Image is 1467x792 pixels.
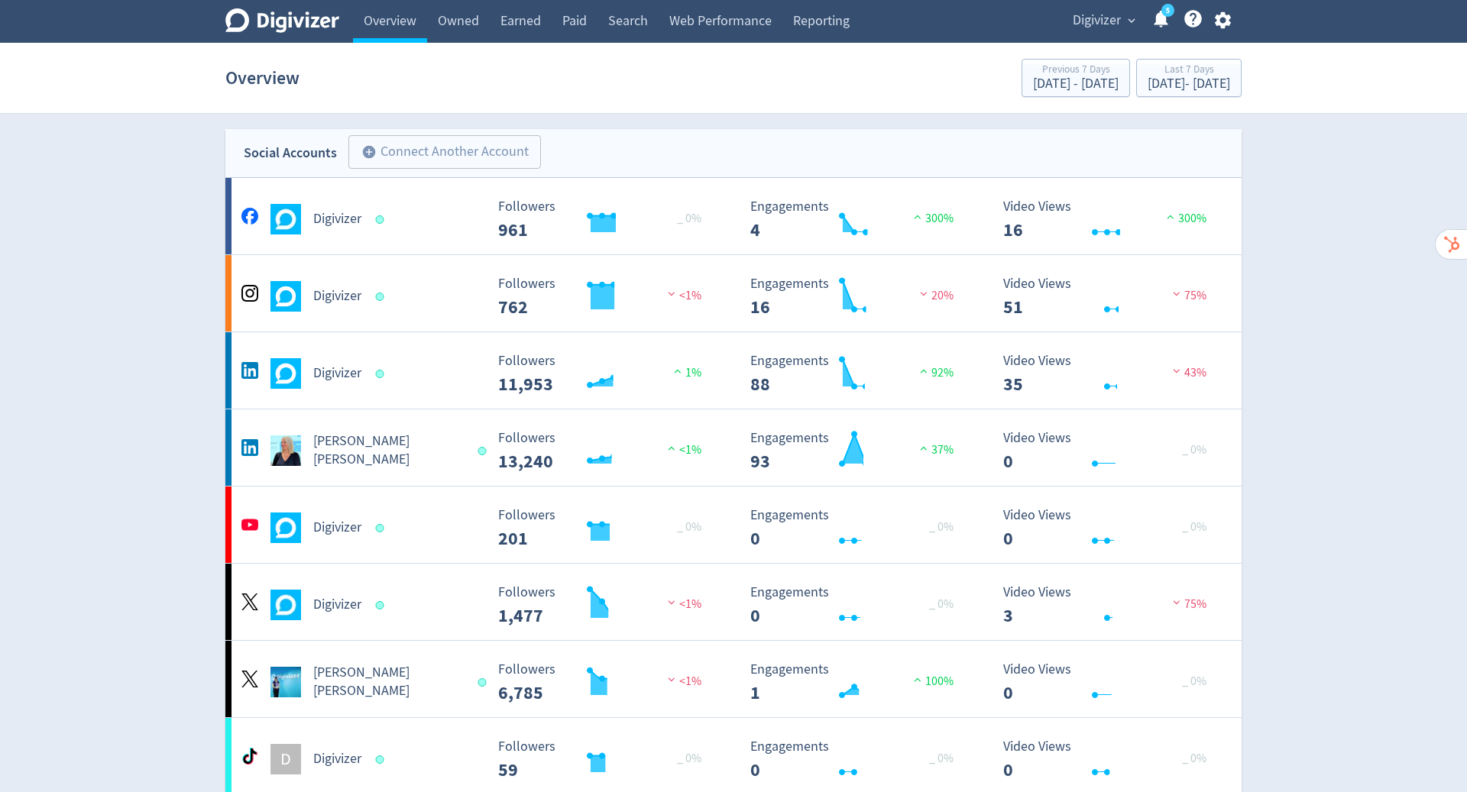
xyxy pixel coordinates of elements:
[664,288,701,303] span: <1%
[1169,596,1184,608] img: negative-performance.svg
[996,739,1225,780] svg: Video Views 0
[670,365,685,377] img: positive-performance.svg
[1169,365,1206,380] span: 43%
[270,667,301,697] img: Emma Lo Russo undefined
[491,199,720,240] svg: Followers 961
[910,674,954,689] span: 100%
[1169,288,1206,303] span: 75%
[996,662,1225,703] svg: Video Views 0
[270,744,301,774] div: D
[1148,64,1230,77] div: Last 7 Days
[996,199,1225,240] svg: Video Views 16
[996,585,1225,626] svg: Video Views 3
[1148,77,1230,91] div: [DATE] - [DATE]
[677,751,701,766] span: _ 0%
[244,142,337,164] div: Social Accounts
[491,276,720,317] svg: Followers 762
[491,585,720,626] svg: Followers 1,477
[1022,59,1130,97] button: Previous 7 Days[DATE] - [DATE]
[1136,59,1242,97] button: Last 7 Days[DATE]- [DATE]
[743,431,972,471] svg: Engagements 93
[664,442,701,457] span: <1%
[337,137,541,169] a: Connect Another Account
[313,432,464,469] h5: [PERSON_NAME] [PERSON_NAME]
[225,332,1242,409] a: Digivizer undefinedDigivizer Followers 11,953 Followers 11,953 1% Engagements 88 Engagements 88 9...
[225,641,1242,717] a: Emma Lo Russo undefined[PERSON_NAME] [PERSON_NAME] Followers 6,785 Followers 6,785 <1% Engagement...
[1166,5,1170,16] text: 5
[491,431,720,471] svg: Followers 13,240
[916,288,931,299] img: negative-performance.svg
[478,447,491,455] span: Data last synced: 8 Oct 2025, 4:02pm (AEDT)
[1073,8,1121,33] span: Digivizer
[1169,365,1184,377] img: negative-performance.svg
[996,276,1225,317] svg: Video Views 51
[1182,751,1206,766] span: _ 0%
[910,674,925,685] img: positive-performance.svg
[361,144,377,160] span: add_circle
[376,524,389,532] span: Data last synced: 8 Oct 2025, 6:02pm (AEDT)
[376,370,389,378] span: Data last synced: 9 Oct 2025, 12:02am (AEDT)
[313,519,361,537] h5: Digivizer
[270,204,301,234] img: Digivizer undefined
[313,750,361,768] h5: Digivizer
[670,365,701,380] span: 1%
[1033,77,1119,91] div: [DATE] - [DATE]
[225,409,1242,486] a: Emma Lo Russo undefined[PERSON_NAME] [PERSON_NAME] Followers 13,240 Followers 13,240 <1% Engageme...
[313,287,361,305] h5: Digivizer
[916,442,931,454] img: positive-performance.svg
[916,365,931,377] img: positive-performance.svg
[743,199,972,240] svg: Engagements 4
[677,519,701,535] span: _ 0%
[664,442,679,454] img: positive-performance.svg
[929,596,954,612] span: _ 0%
[1163,211,1178,222] img: positive-performance.svg
[664,596,701,612] span: <1%
[929,751,954,766] span: _ 0%
[491,508,720,548] svg: Followers 201
[1163,211,1206,226] span: 300%
[270,435,301,466] img: Emma Lo Russo undefined
[996,508,1225,548] svg: Video Views 0
[1125,14,1138,27] span: expand_more
[743,739,972,780] svg: Engagements 0
[916,442,954,457] span: 37%
[1033,64,1119,77] div: Previous 7 Days
[313,364,361,383] h5: Digivizer
[478,678,491,687] span: Data last synced: 8 Oct 2025, 11:02pm (AEDT)
[664,674,679,685] img: negative-performance.svg
[743,276,972,317] svg: Engagements 16
[1182,674,1206,689] span: _ 0%
[270,590,301,620] img: Digivizer undefined
[225,178,1242,254] a: Digivizer undefinedDigivizer Followers 961 Followers 961 _ 0% Engagements 4 Engagements 4 300% Vi...
[664,596,679,608] img: negative-performance.svg
[313,210,361,228] h5: Digivizer
[664,288,679,299] img: negative-performance.svg
[225,487,1242,563] a: Digivizer undefinedDigivizer Followers 201 Followers 201 _ 0% Engagements 0 Engagements 0 _ 0% Vi...
[225,255,1242,331] a: Digivizer undefinedDigivizer Followers 762 Followers 762 <1% Engagements 16 Engagements 16 20% Vi...
[313,596,361,614] h5: Digivizer
[376,601,389,609] span: Data last synced: 9 Oct 2025, 4:02am (AEDT)
[491,662,720,703] svg: Followers 6,785
[677,211,701,226] span: _ 0%
[916,288,954,303] span: 20%
[1161,4,1174,17] a: 5
[376,215,389,224] span: Data last synced: 9 Oct 2025, 12:02am (AEDT)
[743,585,972,626] svg: Engagements 0
[270,512,301,543] img: Digivizer undefined
[376,755,389,764] span: Data last synced: 8 Oct 2025, 11:02pm (AEDT)
[376,293,389,301] span: Data last synced: 9 Oct 2025, 12:02am (AEDT)
[270,281,301,312] img: Digivizer undefined
[664,674,701,689] span: <1%
[910,211,925,222] img: positive-performance.svg
[1182,442,1206,457] span: _ 0%
[743,354,972,394] svg: Engagements 88
[929,519,954,535] span: _ 0%
[743,662,972,703] svg: Engagements 1
[270,358,301,389] img: Digivizer undefined
[910,211,954,226] span: 300%
[225,564,1242,640] a: Digivizer undefinedDigivizer Followers 1,477 Followers 1,477 <1% Engagements 0 Engagements 0 _ 0%...
[1169,288,1184,299] img: negative-performance.svg
[491,739,720,780] svg: Followers 59
[1169,596,1206,612] span: 75%
[225,53,300,102] h1: Overview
